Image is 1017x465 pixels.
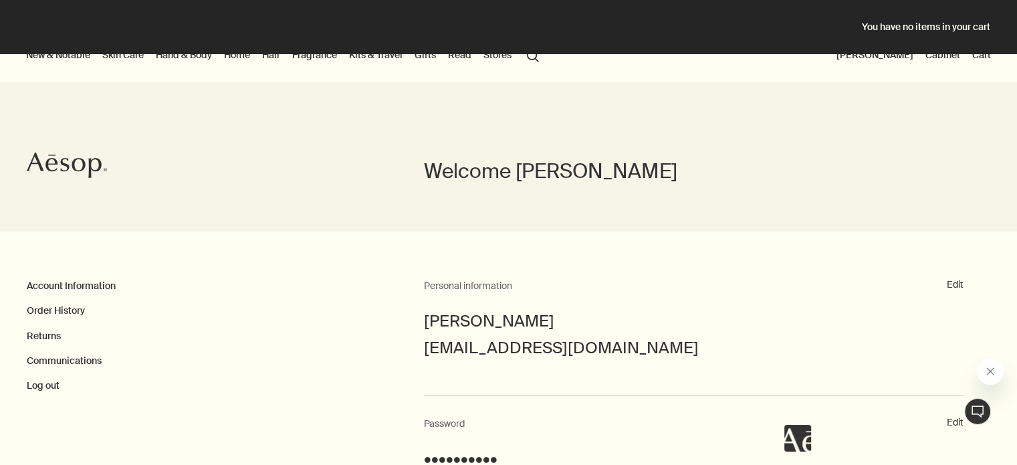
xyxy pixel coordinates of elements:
a: Gifts [412,46,439,64]
a: Aesop [23,149,110,185]
button: Edit [947,278,964,292]
iframe: no content [784,425,811,452]
h1: Aesop [8,11,179,21]
a: Fragrance [290,46,340,64]
button: Open search [521,42,545,68]
a: Hand & Body [153,46,215,64]
nav: My Account Page Menu Navigation [27,278,424,393]
nav: primary [23,29,545,82]
button: Log out [27,379,60,393]
button: Stores [481,46,514,64]
a: Returns [27,330,61,342]
button: New & Notable [23,46,93,64]
svg: Aesop [27,152,107,179]
a: Hair [259,46,283,64]
div: [EMAIL_ADDRESS][DOMAIN_NAME] [424,335,964,362]
a: Communications [27,355,102,367]
a: Order History [27,304,85,316]
div: Aesop says "Do you require assistance? We are available to help.". Open messaging window to conti... [784,358,1004,452]
iframe: Close message from Aesop [977,358,1004,385]
a: Cabinet [923,46,963,64]
span: Do you require assistance? We are available to help. [8,28,170,52]
button: Cart [970,46,994,64]
h2: Personal information [424,278,930,294]
div: [PERSON_NAME] [424,308,964,335]
a: Kits & Travel [346,46,405,64]
a: Account Information [27,280,116,292]
a: Home [221,46,253,64]
h2: Password [424,416,930,432]
a: Skin Care [100,46,146,64]
a: Read [445,46,474,64]
nav: supplementary [834,29,994,82]
button: [PERSON_NAME] [834,46,916,64]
